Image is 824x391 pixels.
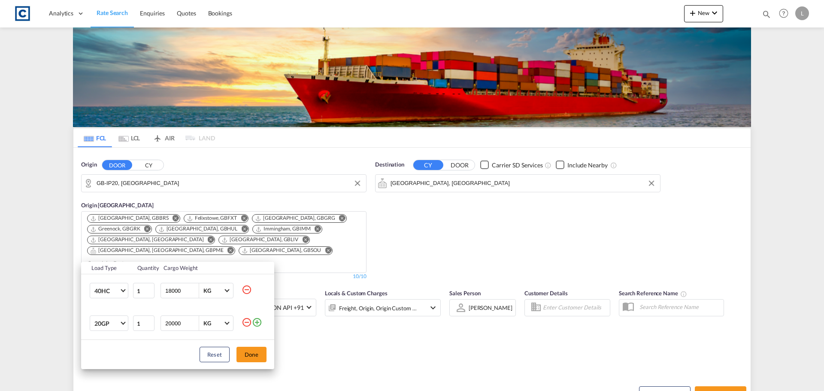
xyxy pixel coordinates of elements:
md-select: Choose: 40HC [90,283,128,298]
input: Enter Weight [164,283,199,298]
div: KG [203,320,211,327]
md-icon: icon-minus-circle-outline [242,317,252,327]
input: Qty [133,315,154,331]
input: Enter Weight [164,316,199,330]
input: Qty [133,283,154,298]
th: Load Type [81,262,132,274]
th: Quantity [132,262,159,274]
div: Cargo Weight [164,264,236,272]
md-select: Choose: 20GP [90,315,128,331]
button: Done [236,347,267,362]
div: KG [203,287,211,294]
md-icon: icon-minus-circle-outline [242,285,252,295]
span: 20GP [94,319,119,328]
md-icon: icon-plus-circle-outline [252,317,262,327]
button: Reset [200,347,230,362]
span: 40HC [94,287,119,295]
